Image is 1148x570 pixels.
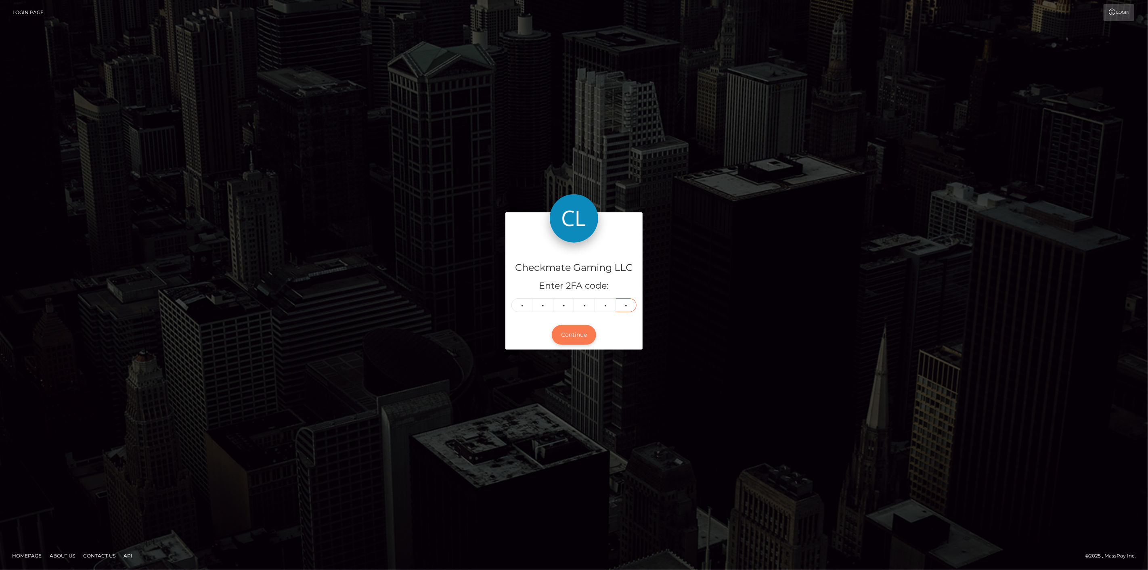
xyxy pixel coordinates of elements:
a: About Us [46,549,78,562]
a: Login Page [13,4,44,21]
a: Contact Us [80,549,119,562]
a: Login [1104,4,1134,21]
a: API [120,549,136,562]
h5: Enter 2FA code: [511,280,637,292]
a: Homepage [9,549,45,562]
div: © 2025 , MassPay Inc. [1085,551,1142,560]
button: Continue [552,325,596,345]
h4: Checkmate Gaming LLC [511,261,637,275]
img: Checkmate Gaming LLC [550,194,598,243]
